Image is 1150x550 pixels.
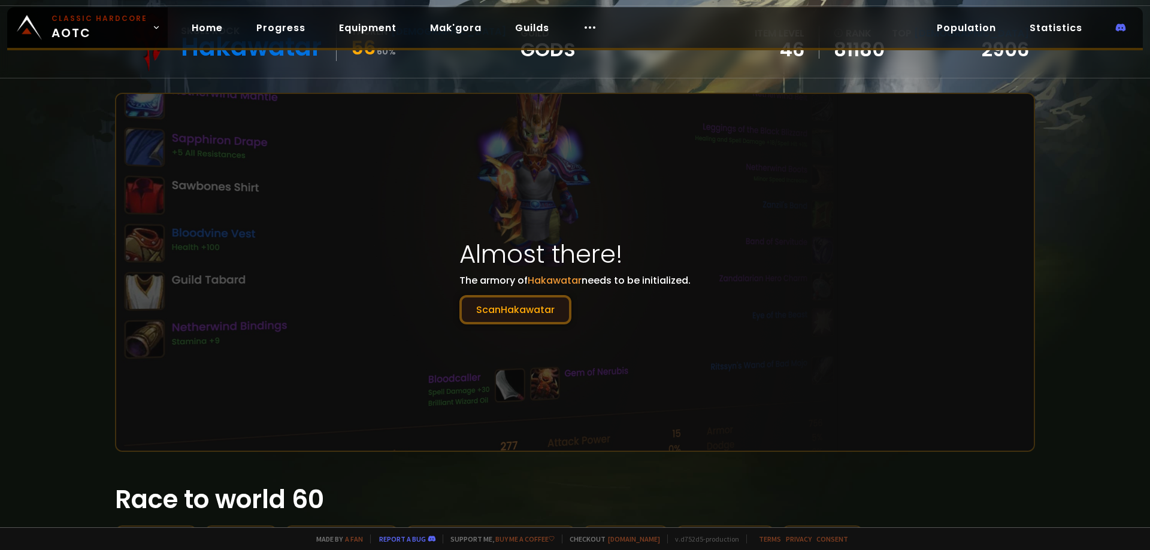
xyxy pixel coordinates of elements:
a: a fan [345,534,363,543]
a: Buy me a coffee [495,534,555,543]
a: Progress [247,16,315,40]
h1: Almost there! [459,235,691,273]
div: Hakawatar [181,38,322,56]
small: Classic Hardcore [52,13,147,24]
span: Hakawatar [528,274,582,287]
span: Made by [309,534,363,543]
span: GODS [520,41,576,59]
span: Support me, [443,534,555,543]
span: Checkout [562,534,660,543]
h1: Race to world 60 [115,481,1035,518]
a: Population [927,16,1006,40]
a: Home [182,16,232,40]
a: Privacy [786,534,812,543]
div: 46 [755,41,804,59]
a: Terms [759,534,781,543]
a: 81180 [834,41,885,59]
a: Classic HardcoreAOTC [7,7,168,48]
small: 60 % [377,45,396,57]
a: Report a bug [379,534,426,543]
span: AOTC [52,13,147,42]
a: Mak'gora [420,16,491,40]
p: The armory of needs to be initialized. [459,273,691,324]
a: Equipment [329,16,406,40]
a: Guilds [506,16,559,40]
a: Statistics [1020,16,1092,40]
a: [DOMAIN_NAME] [608,534,660,543]
button: ScanHakawatar [459,295,571,324]
div: guild [520,26,576,59]
span: v. d752d5 - production [667,534,739,543]
a: Consent [816,534,848,543]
